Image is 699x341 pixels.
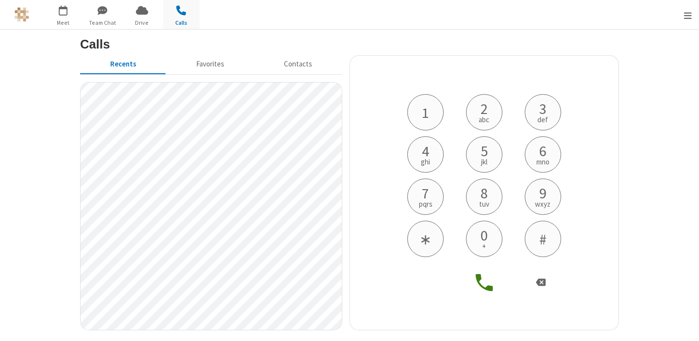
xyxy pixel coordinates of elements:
button: Contacts [254,55,342,74]
span: 3 [539,101,547,116]
button: Recents [80,55,166,74]
span: 0 [481,228,488,243]
span: Meet [45,18,82,27]
span: 2 [481,101,488,116]
span: Calls [163,18,200,27]
span: def [537,116,548,123]
h4: Phone number [399,63,569,95]
button: 3def [525,94,561,130]
button: 2abc [466,94,502,130]
span: ghi [421,158,430,165]
button: 0+ [466,221,502,257]
img: iotum.​ucaas.​tech [15,7,29,22]
button: 5jkl [466,136,502,173]
span: 9 [539,186,547,200]
span: 6 [539,144,547,158]
button: 1 [407,94,444,130]
span: + [482,243,486,250]
button: 6mno [525,136,561,173]
button: 4ghi [407,136,444,173]
span: Team Chat [84,18,121,27]
button: # [525,221,561,257]
button: 7pqrs [407,179,444,215]
button: 8tuv [466,179,502,215]
span: # [539,232,547,246]
span: ∗ [419,232,432,246]
span: 1 [422,105,429,120]
span: 4 [422,144,429,158]
span: tuv [479,200,489,208]
span: pqrs [419,200,433,208]
button: 9wxyz [525,179,561,215]
span: 8 [481,186,488,200]
span: jkl [481,158,487,165]
span: abc [479,116,489,123]
span: 7 [422,186,429,200]
span: wxyz [535,200,550,208]
span: mno [536,158,549,165]
button: ∗ [407,221,444,257]
span: 5 [481,144,488,158]
h3: Calls [80,37,619,51]
span: Drive [124,18,160,27]
button: Favorites [166,55,254,74]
